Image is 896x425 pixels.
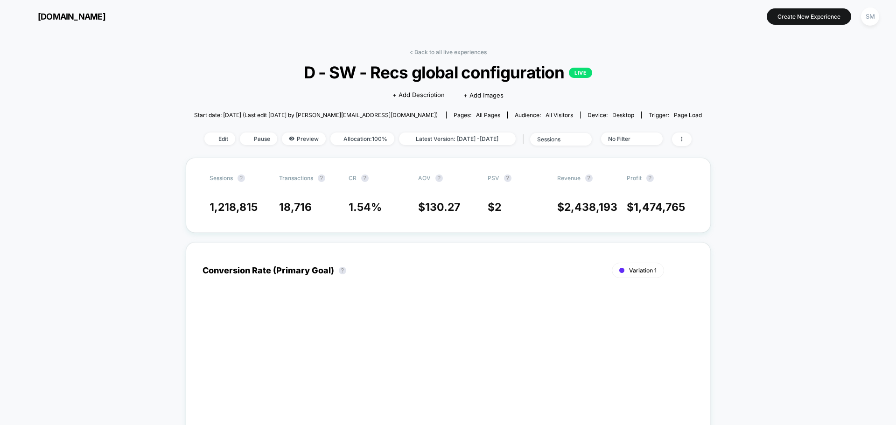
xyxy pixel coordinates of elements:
button: ? [238,174,245,182]
div: Pages: [454,111,500,118]
div: CONVERSION_RATE [193,306,685,422]
button: ? [585,174,593,182]
span: All Visitors [546,111,573,118]
span: Page Load [674,111,702,118]
div: SM [861,7,879,26]
span: 1,474,765 [634,201,685,214]
button: ? [504,174,511,182]
span: Profit [627,174,642,181]
span: 1,218,815 [210,201,258,214]
button: ? [435,174,443,182]
button: ? [318,174,325,182]
span: | [520,132,530,146]
div: Trigger: [649,111,702,118]
button: Create New Experience [767,8,851,25]
span: + Add Description [392,91,445,100]
span: Pause [240,132,277,145]
span: 130.27 [425,201,460,214]
button: [DOMAIN_NAME] [14,9,108,24]
span: $ [557,201,617,214]
span: D - SW - Recs global configuration [220,63,677,82]
span: all pages [476,111,500,118]
button: ? [361,174,369,182]
span: $ [418,201,460,214]
a: < Back to all live experiences [409,49,487,56]
span: Preview [282,132,326,145]
button: ? [646,174,654,182]
button: ? [339,267,346,274]
span: 18,716 [279,201,312,214]
div: sessions [537,136,574,143]
span: desktop [612,111,634,118]
span: Variation 1 [629,267,657,274]
span: 1.54 % [349,201,382,214]
span: Device: [580,111,641,118]
span: $ [488,201,501,214]
span: Transactions [279,174,313,181]
div: No Filter [608,135,645,142]
span: Revenue [557,174,581,181]
span: 2 [495,201,501,214]
span: Start date: [DATE] (Last edit [DATE] by [PERSON_NAME][EMAIL_ADDRESS][DOMAIN_NAME]) [194,111,438,118]
span: Allocation: 100% [330,132,394,145]
span: PSV [488,174,499,181]
span: AOV [418,174,431,181]
span: CR [349,174,357,181]
span: 2,438,193 [564,201,617,214]
p: LIVE [569,68,592,78]
button: SM [858,7,882,26]
span: [DOMAIN_NAME] [38,12,105,21]
div: Audience: [515,111,573,118]
span: $ [627,201,685,214]
span: Latest Version: [DATE] - [DATE] [399,132,516,145]
span: Edit [204,132,235,145]
span: Sessions [210,174,233,181]
span: + Add Images [463,91,504,99]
